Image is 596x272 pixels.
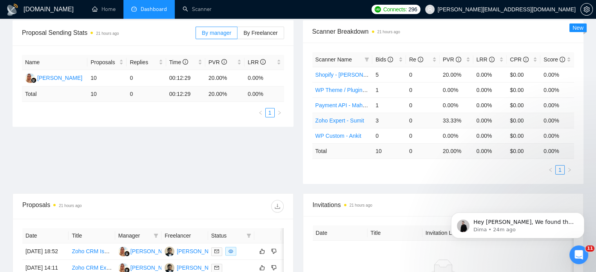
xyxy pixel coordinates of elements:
span: filter [246,233,251,238]
td: 0.00% [473,67,507,82]
span: By Freelancer [243,30,277,36]
span: PVR [443,56,461,63]
td: 20.00% [205,70,245,86]
td: 0 [406,143,440,159]
td: 0.00% [473,97,507,113]
th: Invitation Letter [422,225,477,241]
span: mail [214,265,219,270]
p: Message from Dima, sent 24m ago [34,30,135,37]
span: info-circle [260,59,266,65]
td: 5 [372,67,406,82]
td: 0.00% [245,70,284,86]
span: Manager [118,231,150,240]
a: homeHome [92,6,116,13]
td: 0 [127,70,166,86]
button: right [565,165,574,175]
button: like [257,247,267,256]
li: 1 [555,165,565,175]
img: gigradar-bm.png [124,251,130,256]
span: info-circle [456,57,461,62]
th: Date [313,225,368,241]
td: 0 [127,86,166,102]
a: Zoho Expert - Sumit [315,117,364,124]
time: 21 hours ago [350,203,372,207]
span: right [277,110,282,115]
th: Proposals [87,55,127,70]
span: filter [154,233,158,238]
img: NN [118,247,128,256]
td: $0.00 [507,82,540,97]
span: info-circle [489,57,495,62]
th: Manager [115,228,161,243]
span: filter [152,230,160,241]
th: Freelancer [161,228,208,243]
td: 0.00% [540,67,574,82]
div: [PERSON_NAME] [130,263,176,272]
td: $0.00 [507,113,540,128]
span: user [427,7,433,12]
img: upwork-logo.png [375,6,381,13]
span: info-circle [560,57,565,62]
span: Bids [375,56,393,63]
td: $ 0.00 [507,143,540,159]
span: left [548,168,553,172]
span: setting [581,6,592,13]
li: Next Page [275,108,284,117]
td: 20.00% [440,67,473,82]
img: SD [165,247,174,256]
span: dashboard [131,6,137,12]
button: download [271,200,284,213]
td: 0.00 % [540,143,574,159]
span: info-circle [183,59,188,65]
th: Replies [127,55,166,70]
button: right [275,108,284,117]
span: New [572,25,583,31]
th: Date [22,228,69,243]
span: 296 [408,5,417,14]
a: NN[PERSON_NAME] [118,264,176,270]
a: WP Theme / Plugin - [PERSON_NAME] [315,87,413,93]
td: 0.00% [540,128,574,143]
td: 1 [372,82,406,97]
td: 00:12:29 [166,86,205,102]
a: SD[PERSON_NAME] [165,264,222,270]
span: like [259,248,265,254]
a: WP Custom - Ankit [315,133,361,139]
span: filter [364,57,369,62]
td: $0.00 [507,97,540,113]
button: setting [580,3,593,16]
time: 21 hours ago [377,30,400,34]
span: Replies [130,58,157,67]
td: 0.00% [473,82,507,97]
span: mail [214,249,219,254]
td: 0.00% [540,113,574,128]
span: LRR [248,59,266,65]
td: 0.00% [473,128,507,143]
div: Proposals [22,200,153,213]
span: PVR [208,59,227,65]
a: 1 [556,166,564,174]
td: 0 [406,67,440,82]
span: LRR [476,56,495,63]
a: Zoho CRM Issue Resolution and Customization Specialist [72,248,212,254]
span: Re [409,56,423,63]
span: Time [169,59,188,65]
li: 1 [265,108,275,117]
span: like [259,265,265,271]
span: Status [211,231,243,240]
td: [DATE] 18:52 [22,243,69,260]
span: eye [228,249,233,254]
td: 0 [372,128,406,143]
span: 11 [585,245,594,252]
a: NN[PERSON_NAME] [118,248,176,254]
td: 0.00% [440,128,473,143]
span: Hey [PERSON_NAME], We found that some freelancer profiles were not syncing correctly because the ... [34,23,134,153]
a: NN[PERSON_NAME] [25,74,82,81]
time: 21 hours ago [59,204,82,208]
li: Previous Page [546,165,555,175]
th: Title [69,228,115,243]
th: Name [22,55,87,70]
td: 3 [372,113,406,128]
td: 0.00 % [245,86,284,102]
